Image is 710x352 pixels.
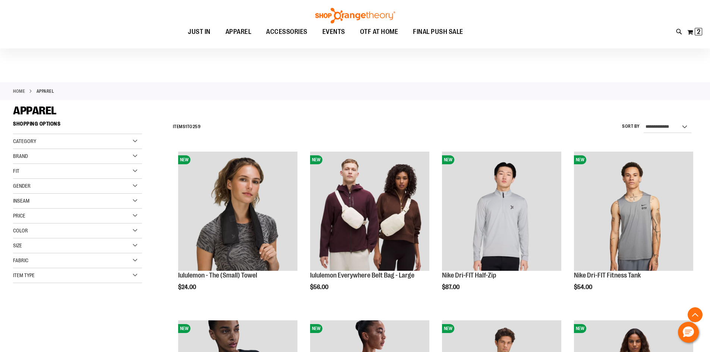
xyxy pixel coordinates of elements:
[180,23,218,41] a: JUST IN
[266,23,307,40] span: ACCESSORIES
[442,284,461,291] span: $87.00
[225,23,252,40] span: APPAREL
[413,23,463,40] span: FINAL PUSH SALE
[688,307,703,322] button: Back To Top
[188,23,211,40] span: JUST IN
[13,138,36,144] span: Category
[218,23,259,40] a: APPAREL
[442,152,561,272] a: Nike Dri-FIT Half-ZipNEW
[13,228,28,234] span: Color
[13,257,28,263] span: Fabric
[13,88,25,95] a: Home
[13,213,25,219] span: Price
[178,272,257,279] a: lululemon - The (Small) Towel
[185,124,187,129] span: 1
[442,152,561,271] img: Nike Dri-FIT Half-Zip
[193,124,201,129] span: 259
[310,284,329,291] span: $56.00
[438,148,565,310] div: product
[574,152,693,272] a: Nike Dri-FIT Fitness TankNEW
[697,28,700,35] span: 2
[678,322,699,343] button: Hello, have a question? Let’s chat.
[622,123,640,130] label: Sort By
[13,183,31,189] span: Gender
[13,198,29,204] span: Inseam
[574,155,586,164] span: NEW
[178,155,190,164] span: NEW
[442,272,496,279] a: Nike Dri-FIT Half-Zip
[322,23,345,40] span: EVENTS
[574,152,693,271] img: Nike Dri-FIT Fitness Tank
[442,324,454,333] span: NEW
[37,88,54,95] strong: APPAREL
[310,155,322,164] span: NEW
[310,152,429,272] a: lululemon Everywhere Belt Bag - LargeNEW
[574,284,593,291] span: $54.00
[178,152,297,271] img: lululemon - The (Small) Towel
[13,153,28,159] span: Brand
[13,272,35,278] span: Item Type
[178,324,190,333] span: NEW
[574,324,586,333] span: NEW
[174,148,301,310] div: product
[178,284,197,291] span: $24.00
[353,23,406,41] a: OTF AT HOME
[178,152,297,272] a: lululemon - The (Small) TowelNEW
[442,155,454,164] span: NEW
[406,23,471,41] a: FINAL PUSH SALE
[360,23,398,40] span: OTF AT HOME
[310,272,414,279] a: lululemon Everywhere Belt Bag - Large
[173,121,201,133] h2: Items to
[13,242,22,248] span: Size
[310,324,322,333] span: NEW
[570,148,697,310] div: product
[574,272,641,279] a: Nike Dri-FIT Fitness Tank
[13,117,142,134] strong: Shopping Options
[259,23,315,41] a: ACCESSORIES
[306,148,433,310] div: product
[13,168,19,174] span: Fit
[13,104,57,117] span: APPAREL
[314,8,396,23] img: Shop Orangetheory
[310,152,429,271] img: lululemon Everywhere Belt Bag - Large
[315,23,353,41] a: EVENTS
